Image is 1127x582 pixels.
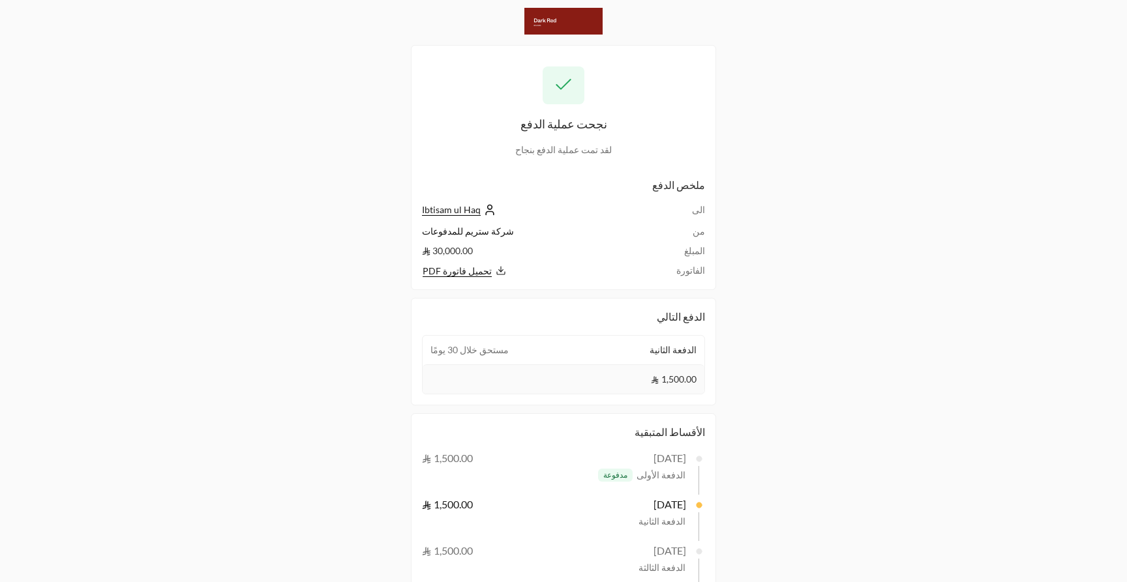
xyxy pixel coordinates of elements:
[422,204,481,216] span: Ibtisam ul Haq
[422,244,638,264] td: 30,000.00
[654,450,687,466] div: [DATE]
[638,244,705,264] td: المبلغ
[430,343,509,356] span: مستحق خلال 30 يومًا
[422,264,638,279] button: تحميل فاتورة PDF
[639,515,685,528] span: الدفعة الثانية
[654,497,687,512] div: [DATE]
[603,470,627,480] span: مدفوعة
[654,543,687,559] div: [DATE]
[422,424,705,440] div: الأقساط المتبقية
[638,225,705,244] td: من
[422,143,705,156] div: لقد تمت عملية الدفع بنجاح
[650,343,697,356] span: الدفعة الثانية
[637,469,685,482] span: الدفعة الأولى
[638,203,705,225] td: الى
[422,225,638,244] td: شركة ستريم للمدفوعات
[422,115,705,133] div: نجحت عملية الدفع
[423,265,492,277] span: تحميل فاتورة PDF
[422,498,473,510] span: 1,500.00
[422,177,705,193] h2: ملخص الدفع
[524,8,603,35] img: Company Logo
[422,204,499,215] a: Ibtisam ul Haq
[651,373,697,386] span: 1,500.00
[639,561,685,574] span: الدفعة الثالثة
[422,452,473,464] span: 1,500.00
[422,309,705,325] div: الدفع التالي
[638,264,705,279] td: الفاتورة
[422,544,473,557] span: 1,500.00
